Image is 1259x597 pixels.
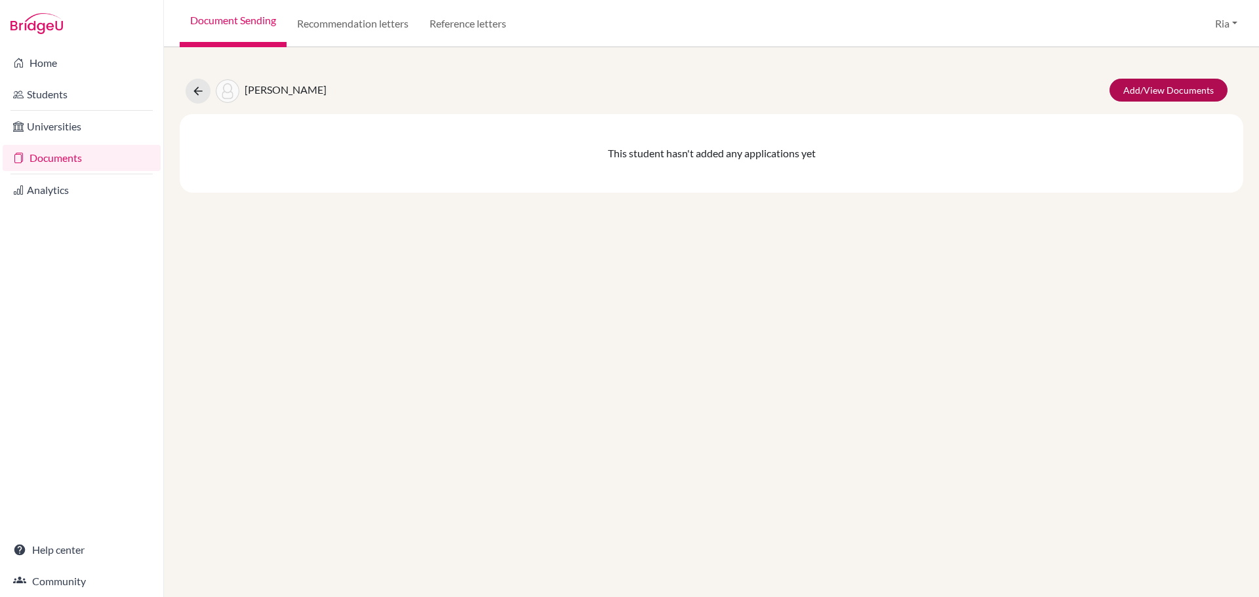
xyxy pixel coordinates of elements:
[1209,11,1243,36] button: Ria
[3,537,161,563] a: Help center
[3,177,161,203] a: Analytics
[3,81,161,107] a: Students
[3,113,161,140] a: Universities
[3,145,161,171] a: Documents
[180,114,1243,193] div: This student hasn't added any applications yet
[245,83,327,96] span: [PERSON_NAME]
[1109,79,1228,102] a: Add/View Documents
[3,50,161,76] a: Home
[3,568,161,594] a: Community
[10,13,63,34] img: Bridge-U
